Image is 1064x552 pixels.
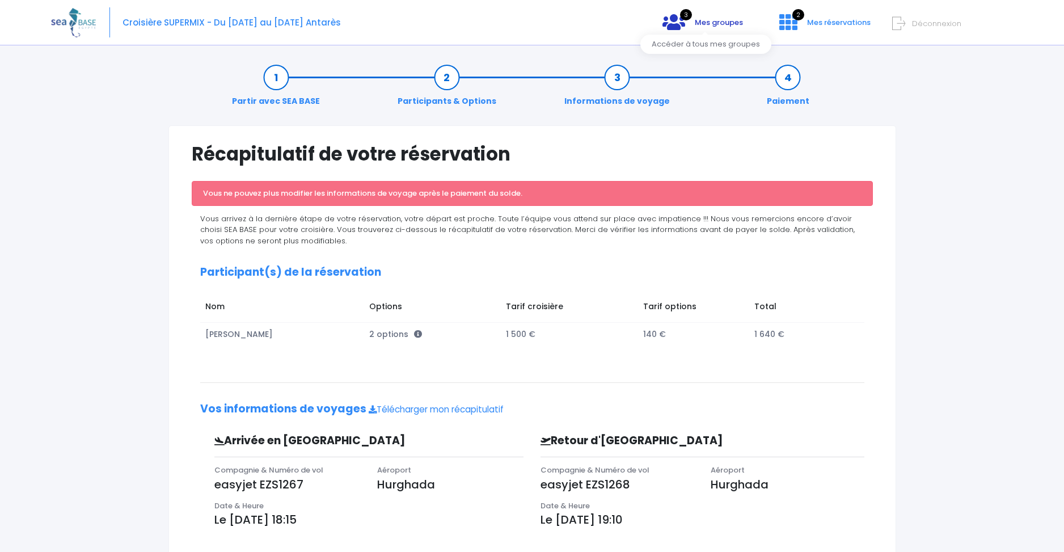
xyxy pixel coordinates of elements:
span: Mes groupes [695,17,743,28]
span: Aéroport [377,465,411,475]
div: Vous ne pouvez plus modifier les informations de voyage après le paiement du solde. [192,181,873,206]
td: 1 640 € [749,322,853,345]
a: Télécharger mon récapitulatif [369,403,504,415]
p: Le [DATE] 18:15 [214,511,524,528]
span: Mes réservations [807,17,871,28]
h2: Participant(s) de la réservation [200,266,864,279]
h3: Retour d'[GEOGRAPHIC_DATA] [532,435,787,448]
td: Nom [200,295,364,322]
a: Paiement [761,71,815,107]
a: Partir avec SEA BASE [226,71,326,107]
p: Le [DATE] 19:10 [541,511,864,528]
span: Aéroport [711,465,745,475]
span: Date & Heure [541,500,590,511]
td: [PERSON_NAME] [200,322,364,345]
a: Informations de voyage [559,71,675,107]
td: Total [749,295,853,322]
td: Options [364,295,500,322]
td: 140 € [637,322,749,345]
td: Tarif options [637,295,749,322]
span: Compagnie & Numéro de vol [541,465,649,475]
a: 3 Mes groupes [653,21,752,32]
span: Compagnie & Numéro de vol [214,465,323,475]
div: Accéder à tous mes groupes [640,35,771,54]
h1: Récapitulatif de votre réservation [192,143,873,165]
p: Hurghada [711,476,864,493]
span: Vous arrivez à la dernière étape de votre réservation, votre départ est proche. Toute l’équipe vo... [200,213,855,246]
span: 2 [792,9,804,20]
p: easyjet EZS1268 [541,476,694,493]
h3: Arrivée en [GEOGRAPHIC_DATA] [206,435,451,448]
span: 2 options [369,328,422,340]
p: Hurghada [377,476,523,493]
a: 2 Mes réservations [770,21,877,32]
h2: Vos informations de voyages [200,403,864,416]
td: Tarif croisière [501,295,638,322]
span: Déconnexion [912,18,961,29]
p: easyjet EZS1267 [214,476,361,493]
td: 1 500 € [501,322,638,345]
a: Participants & Options [392,71,502,107]
span: Croisière SUPERMIX - Du [DATE] au [DATE] Antarès [123,16,341,28]
span: Date & Heure [214,500,264,511]
span: 3 [680,9,692,20]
